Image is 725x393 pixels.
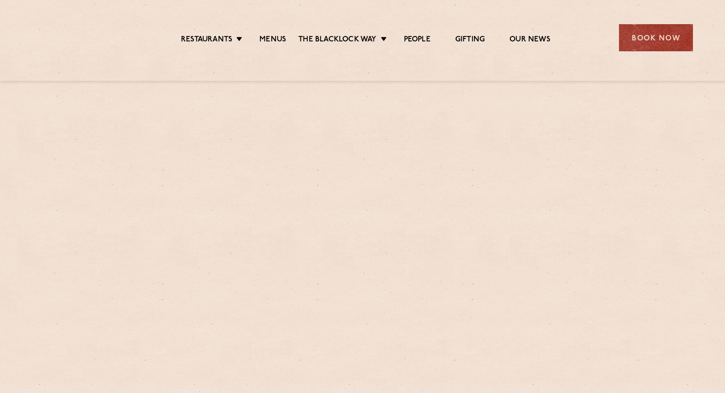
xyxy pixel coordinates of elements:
a: The Blacklock Way [298,35,376,46]
a: Our News [509,35,550,46]
a: Menus [259,35,286,46]
div: Book Now [619,24,693,51]
a: People [404,35,431,46]
img: svg%3E [32,9,117,66]
a: Gifting [455,35,485,46]
a: Restaurants [181,35,232,46]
